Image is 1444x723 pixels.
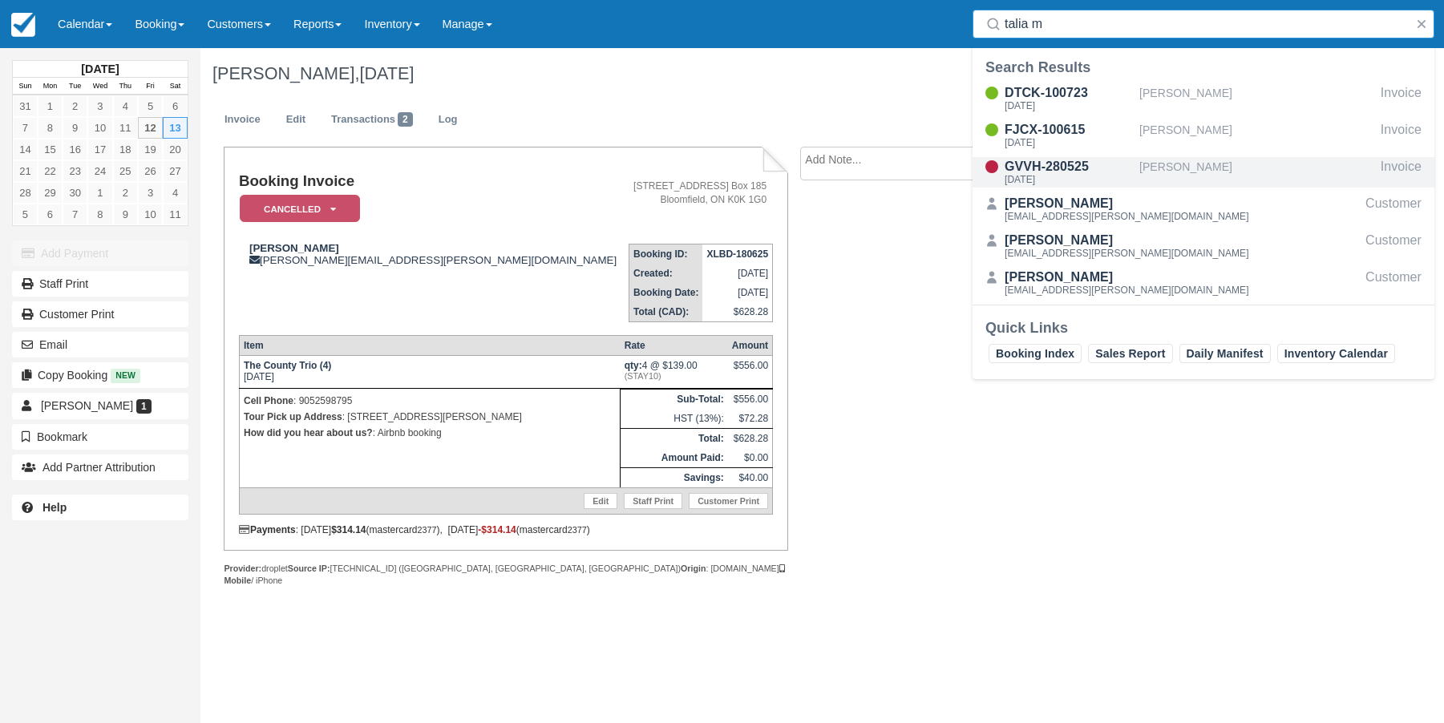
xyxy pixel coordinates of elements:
[113,160,138,182] a: 25
[13,160,38,182] a: 21
[12,454,188,480] button: Add Partner Attribution
[568,525,587,535] small: 2377
[702,283,772,302] td: [DATE]
[138,117,163,139] a: 12
[1381,157,1422,188] div: Invoice
[728,390,773,410] td: $556.00
[398,112,413,127] span: 2
[13,78,38,95] th: Sun
[244,425,616,441] p: : Airbnb booking
[244,427,373,438] strong: How did you hear about us?
[113,139,138,160] a: 18
[418,525,437,535] small: 2377
[38,204,63,225] a: 6
[138,182,163,204] a: 3
[1005,101,1133,111] div: [DATE]
[1005,268,1249,287] div: [PERSON_NAME]
[63,117,87,139] a: 9
[239,524,773,535] div: : [DATE] (mastercard ), [DATE] (mastercard )
[1005,83,1133,103] div: DTCK-100723
[138,139,163,160] a: 19
[702,264,772,283] td: [DATE]
[38,160,63,182] a: 22
[13,117,38,139] a: 7
[1005,157,1133,176] div: GVVH-280525
[274,104,318,135] a: Edit
[163,139,188,160] a: 20
[38,95,63,117] a: 1
[689,493,768,509] a: Customer Print
[973,268,1434,298] a: [PERSON_NAME][EMAIL_ADDRESS][PERSON_NAME][DOMAIN_NAME]Customer
[706,248,768,260] strong: XLBD-180625
[244,409,616,425] p: : [STREET_ADDRESS][PERSON_NAME]
[1381,83,1422,114] div: Invoice
[87,160,112,182] a: 24
[1005,212,1249,221] div: [EMAIL_ADDRESS][PERSON_NAME][DOMAIN_NAME]
[1365,231,1422,261] div: Customer
[1179,344,1271,363] a: Daily Manifest
[87,95,112,117] a: 3
[629,244,703,265] th: Booking ID:
[113,95,138,117] a: 4
[1088,344,1172,363] a: Sales Report
[12,301,188,327] a: Customer Print
[38,117,63,139] a: 8
[239,242,624,266] div: [PERSON_NAME][EMAIL_ADDRESS][PERSON_NAME][DOMAIN_NAME]
[212,64,1272,83] h1: [PERSON_NAME],
[138,160,163,182] a: 26
[621,409,728,429] td: HST (13%):
[1381,120,1422,151] div: Invoice
[63,182,87,204] a: 30
[621,356,728,389] td: 4 @ $139.00
[427,104,470,135] a: Log
[163,182,188,204] a: 4
[629,302,703,322] th: Total (CAD):
[138,204,163,225] a: 10
[1139,83,1374,114] div: [PERSON_NAME]
[12,240,188,266] button: Add Payment
[113,117,138,139] a: 11
[728,448,773,468] td: $0.00
[13,182,38,204] a: 28
[224,563,787,587] div: droplet [TECHNICAL_ID] ([GEOGRAPHIC_DATA], [GEOGRAPHIC_DATA], [GEOGRAPHIC_DATA]) : [DOMAIN_NAME] ...
[138,95,163,117] a: 5
[239,336,620,356] th: Item
[13,204,38,225] a: 5
[11,13,35,37] img: checkfront-main-nav-mini-logo.png
[87,117,112,139] a: 10
[359,63,414,83] span: [DATE]
[244,411,342,422] strong: Tour Pick up Address
[249,242,339,254] strong: [PERSON_NAME]
[1005,120,1133,139] div: FJCX-100615
[163,117,188,139] a: 13
[625,360,642,371] strong: qty
[621,429,728,449] th: Total:
[87,204,112,225] a: 8
[621,336,728,356] th: Rate
[702,302,772,322] td: $628.28
[728,336,773,356] th: Amount
[478,524,516,535] span: -$314.14
[1005,285,1249,295] div: [EMAIL_ADDRESS][PERSON_NAME][DOMAIN_NAME]
[985,58,1422,77] div: Search Results
[41,399,133,412] span: [PERSON_NAME]
[1139,157,1374,188] div: [PERSON_NAME]
[136,399,152,414] span: 1
[111,369,140,382] span: New
[239,194,354,224] a: Cancelled
[63,139,87,160] a: 16
[87,78,112,95] th: Wed
[624,493,682,509] a: Staff Print
[63,204,87,225] a: 7
[973,194,1434,224] a: [PERSON_NAME][EMAIL_ADDRESS][PERSON_NAME][DOMAIN_NAME]Customer
[63,78,87,95] th: Tue
[1005,10,1409,38] input: Search ( / )
[38,182,63,204] a: 29
[728,468,773,488] td: $40.00
[728,409,773,429] td: $72.28
[1005,231,1249,250] div: [PERSON_NAME]
[630,180,766,207] address: [STREET_ADDRESS] Box 185 Bloomfield, ON K0K 1G0
[13,95,38,117] a: 31
[973,157,1434,188] a: GVVH-280525[DATE][PERSON_NAME]Invoice
[621,390,728,410] th: Sub-Total:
